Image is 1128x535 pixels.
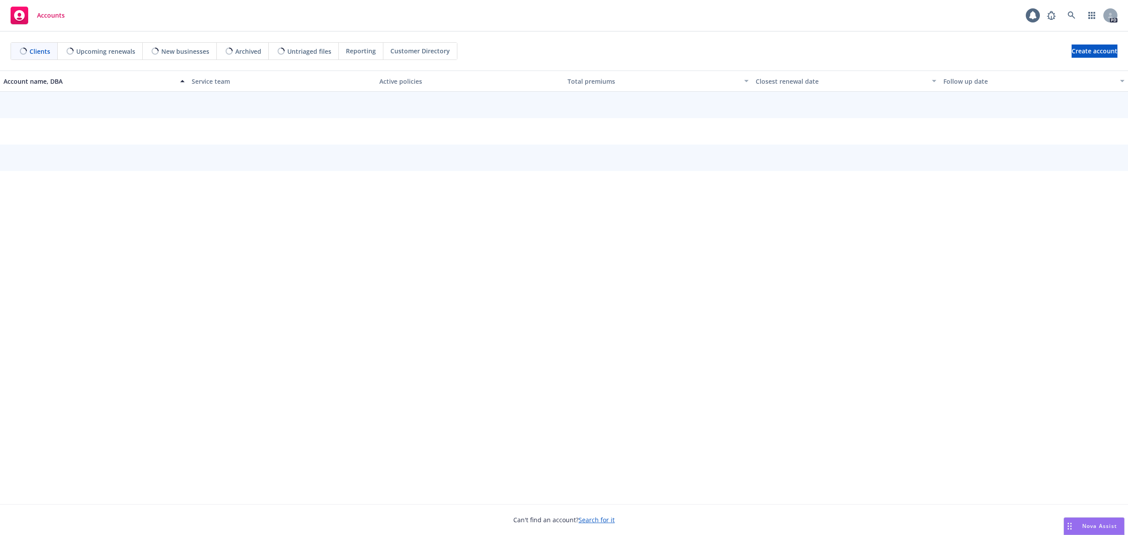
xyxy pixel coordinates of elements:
button: Active policies [376,71,564,92]
span: Can't find an account? [513,515,615,524]
span: Reporting [346,46,376,56]
div: Drag to move [1064,518,1075,535]
a: Create account [1072,45,1117,58]
span: Upcoming renewals [76,47,135,56]
span: Clients [30,47,50,56]
button: Closest renewal date [752,71,940,92]
div: Account name, DBA [4,77,175,86]
a: Search [1063,7,1080,24]
button: Nova Assist [1064,517,1124,535]
span: Create account [1072,43,1117,59]
span: Untriaged files [287,47,331,56]
button: Total premiums [564,71,752,92]
span: Accounts [37,12,65,19]
a: Search for it [579,516,615,524]
a: Report a Bug [1043,7,1060,24]
button: Service team [188,71,376,92]
span: Archived [235,47,261,56]
div: Follow up date [943,77,1115,86]
span: Customer Directory [390,46,450,56]
div: Active policies [379,77,560,86]
a: Accounts [7,3,68,28]
button: Follow up date [940,71,1128,92]
div: Total premiums [568,77,739,86]
div: Service team [192,77,373,86]
span: New businesses [161,47,209,56]
span: Nova Assist [1082,522,1117,530]
div: Closest renewal date [756,77,927,86]
a: Switch app [1083,7,1101,24]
